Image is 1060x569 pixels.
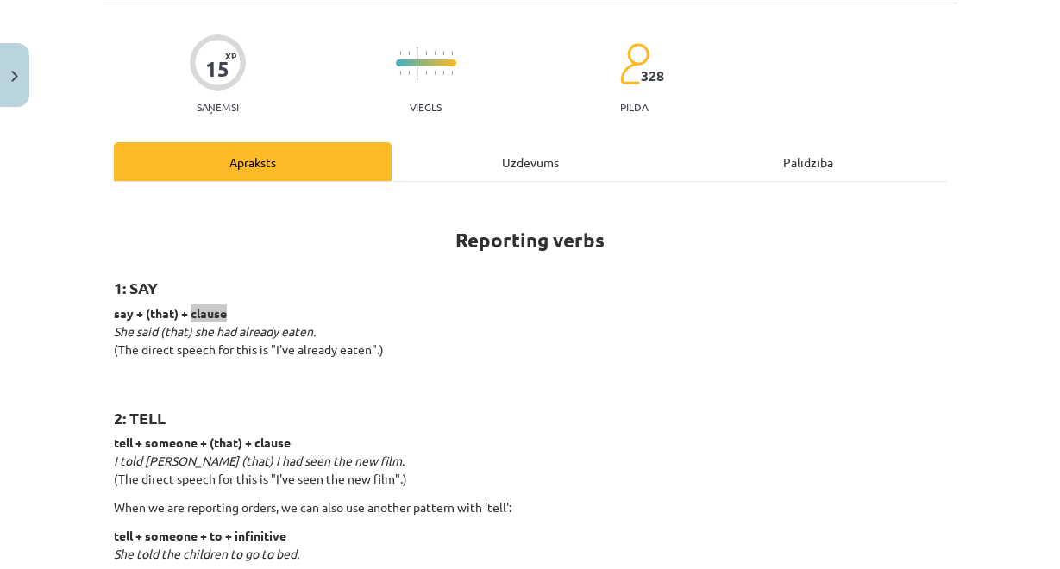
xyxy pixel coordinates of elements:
img: icon-short-line-57e1e144782c952c97e751825c79c345078a6d821885a25fce030b3d8c18986b.svg [408,71,410,75]
p: Viegls [410,101,442,113]
strong: say + (that) + clause [114,305,227,321]
div: Uzdevums [392,142,669,181]
div: 15 [205,57,229,81]
img: icon-short-line-57e1e144782c952c97e751825c79c345078a6d821885a25fce030b3d8c18986b.svg [408,51,410,55]
div: Palīdzība [669,142,947,181]
p: Saņemsi [190,101,246,113]
p: When we are reporting orders, we can also use another pattern with 'tell': [114,498,947,516]
span: 328 [641,68,664,84]
img: icon-short-line-57e1e144782c952c97e751825c79c345078a6d821885a25fce030b3d8c18986b.svg [425,71,427,75]
img: icon-short-line-57e1e144782c952c97e751825c79c345078a6d821885a25fce030b3d8c18986b.svg [451,51,453,55]
img: students-c634bb4e5e11cddfef0936a35e636f08e4e9abd3cc4e673bd6f9a4125e45ecb1.svg [619,42,649,85]
p: pilda [620,101,648,113]
strong: 1: SAY [114,278,158,297]
strong: tell + someone + to + infinitive [114,528,286,543]
img: icon-short-line-57e1e144782c952c97e751825c79c345078a6d821885a25fce030b3d8c18986b.svg [425,51,427,55]
img: icon-short-line-57e1e144782c952c97e751825c79c345078a6d821885a25fce030b3d8c18986b.svg [399,71,401,75]
span: XP [225,51,236,60]
img: icon-short-line-57e1e144782c952c97e751825c79c345078a6d821885a25fce030b3d8c18986b.svg [399,51,401,55]
p: (The direct speech for this is "I've seen the new film".) [114,434,947,488]
strong: Reporting verbs [455,228,605,253]
strong: tell + someone + (that) + clause [114,435,291,450]
img: icon-close-lesson-0947bae3869378f0d4975bcd49f059093ad1ed9edebbc8119c70593378902aed.svg [11,71,18,82]
img: icon-long-line-d9ea69661e0d244f92f715978eff75569469978d946b2353a9bb055b3ed8787d.svg [417,47,418,80]
div: Apraksts [114,142,392,181]
em: She said (that) she had already eaten. [114,323,316,339]
img: icon-short-line-57e1e144782c952c97e751825c79c345078a6d821885a25fce030b3d8c18986b.svg [434,51,436,55]
img: icon-short-line-57e1e144782c952c97e751825c79c345078a6d821885a25fce030b3d8c18986b.svg [434,71,436,75]
em: She told the children to go to bed. [114,546,299,561]
em: I told [PERSON_NAME] (that) I had seen the new film. [114,453,405,468]
p: (The direct speech for this is "I've already eaten".) [114,304,947,377]
strong: 2: TELL [114,408,166,428]
img: icon-short-line-57e1e144782c952c97e751825c79c345078a6d821885a25fce030b3d8c18986b.svg [442,51,444,55]
img: icon-short-line-57e1e144782c952c97e751825c79c345078a6d821885a25fce030b3d8c18986b.svg [442,71,444,75]
img: icon-short-line-57e1e144782c952c97e751825c79c345078a6d821885a25fce030b3d8c18986b.svg [451,71,453,75]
